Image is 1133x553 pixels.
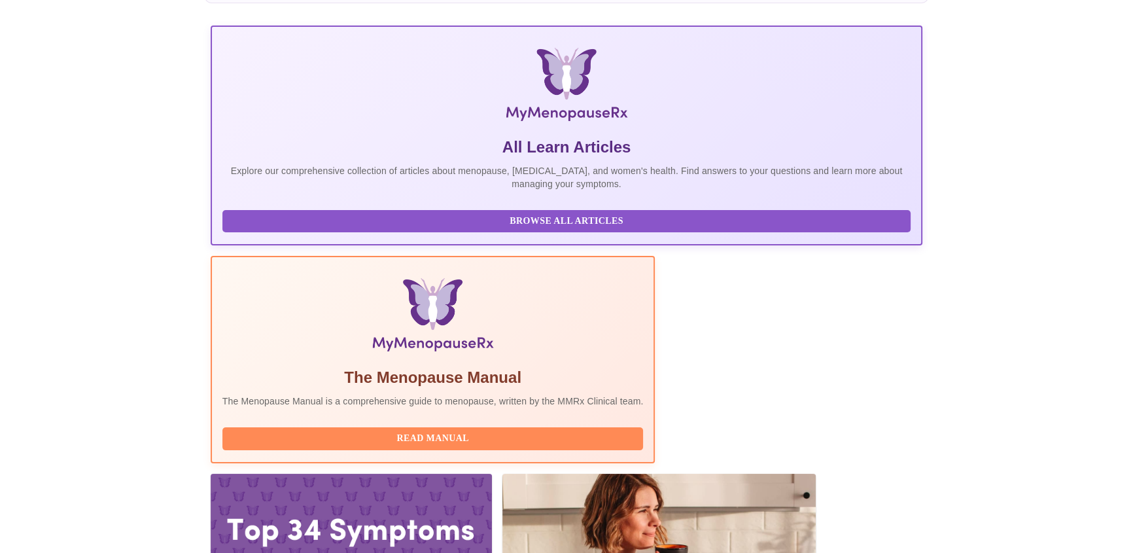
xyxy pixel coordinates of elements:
[222,367,644,388] h5: The Menopause Manual
[222,137,911,158] h5: All Learn Articles
[222,215,914,226] a: Browse All Articles
[222,164,911,190] p: Explore our comprehensive collection of articles about menopause, [MEDICAL_DATA], and women's hea...
[289,278,576,357] img: Menopause Manual
[235,213,898,230] span: Browse All Articles
[222,210,911,233] button: Browse All Articles
[329,48,803,126] img: MyMenopauseRx Logo
[235,431,631,447] span: Read Manual
[222,432,647,443] a: Read Manual
[222,427,644,450] button: Read Manual
[222,395,644,408] p: The Menopause Manual is a comprehensive guide to menopause, written by the MMRx Clinical team.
